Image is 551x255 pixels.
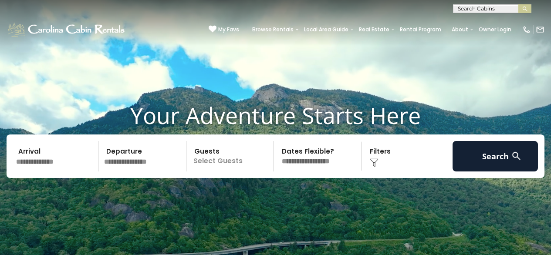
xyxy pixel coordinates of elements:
[536,25,544,34] img: mail-regular-white.png
[511,151,522,161] img: search-regular-white.png
[189,141,274,171] p: Select Guests
[447,23,473,36] a: About
[7,21,127,38] img: White-1-1-2.png
[522,25,531,34] img: phone-regular-white.png
[370,158,379,167] img: filter--v1.png
[218,26,239,34] span: My Favs
[355,23,394,36] a: Real Estate
[7,102,544,129] h1: Your Adventure Starts Here
[300,23,353,36] a: Local Area Guide
[396,23,446,36] a: Rental Program
[453,141,538,171] button: Search
[209,25,239,34] a: My Favs
[474,23,516,36] a: Owner Login
[248,23,298,36] a: Browse Rentals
